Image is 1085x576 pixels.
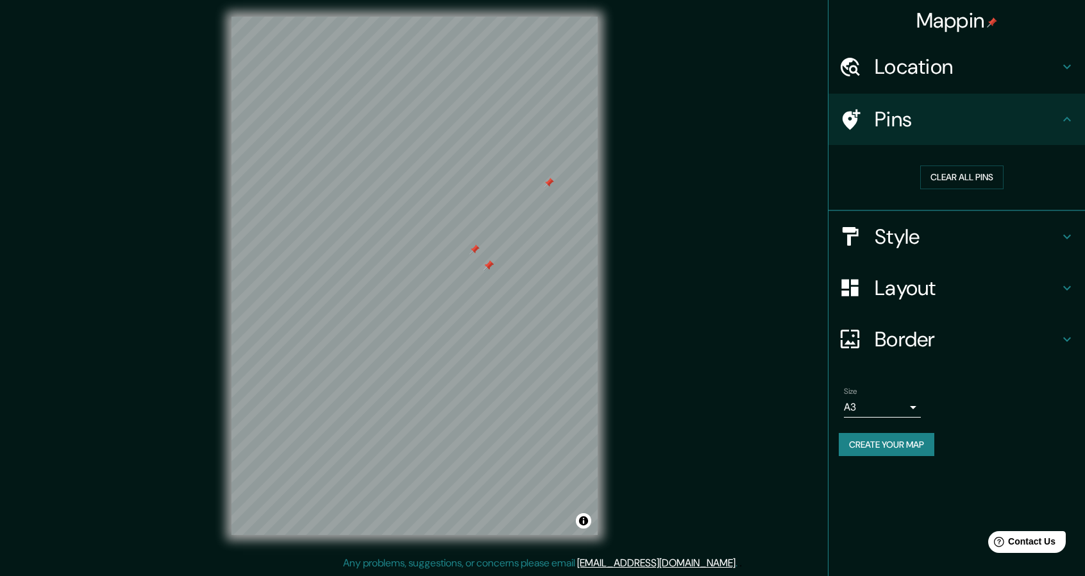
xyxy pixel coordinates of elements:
div: Border [828,314,1085,365]
div: Layout [828,262,1085,314]
div: Location [828,41,1085,92]
p: Any problems, suggestions, or concerns please email . [343,555,737,571]
div: . [739,555,742,571]
a: [EMAIL_ADDRESS][DOMAIN_NAME] [577,556,736,570]
div: Style [828,211,1085,262]
button: Clear all pins [920,165,1004,189]
h4: Mappin [916,8,998,33]
div: A3 [844,397,921,418]
label: Size [844,385,857,396]
button: Toggle attribution [576,513,591,529]
div: . [737,555,739,571]
h4: Pins [875,106,1059,132]
h4: Border [875,326,1059,352]
h4: Layout [875,275,1059,301]
iframe: Help widget launcher [971,526,1071,562]
h4: Style [875,224,1059,250]
img: pin-icon.png [987,17,997,28]
div: Pins [828,94,1085,145]
canvas: Map [231,17,598,535]
button: Create your map [839,433,934,457]
h4: Location [875,54,1059,80]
